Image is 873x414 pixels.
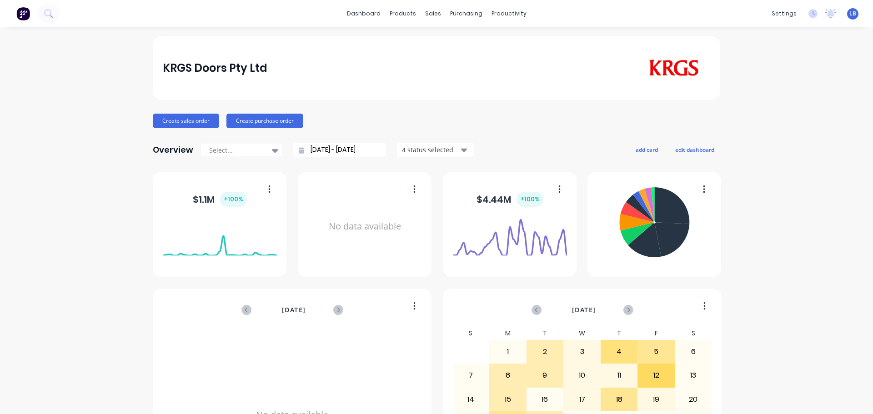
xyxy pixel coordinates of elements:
div: T [527,327,564,340]
div: 5 [638,340,674,363]
div: 3 [564,340,600,363]
button: Create sales order [153,114,219,128]
div: 14 [453,388,489,411]
div: 11 [601,364,637,387]
div: 18 [601,388,637,411]
span: LB [849,10,856,18]
div: 19 [638,388,674,411]
div: 20 [675,388,712,411]
div: 4 status selected [402,145,459,155]
div: F [637,327,675,340]
div: 1 [490,340,526,363]
div: No data available [308,184,422,269]
div: purchasing [446,7,487,20]
div: sales [421,7,446,20]
div: S [675,327,712,340]
div: products [385,7,421,20]
button: Create purchase order [226,114,303,128]
img: Factory [16,7,30,20]
div: KRGS Doors Pty Ltd [163,59,267,77]
div: 16 [527,388,563,411]
div: $ 1.1M [193,192,247,207]
div: T [601,327,638,340]
div: 7 [453,364,489,387]
div: 4 [601,340,637,363]
div: 9 [527,364,563,387]
div: 15 [490,388,526,411]
div: W [563,327,601,340]
div: settings [767,7,801,20]
span: [DATE] [282,305,306,315]
a: dashboard [342,7,385,20]
img: KRGS Doors Pty Ltd [647,60,701,77]
div: 17 [564,388,600,411]
div: + 100 % [517,192,543,207]
div: 13 [675,364,712,387]
div: 10 [564,364,600,387]
div: M [489,327,527,340]
div: S [452,327,490,340]
button: 4 status selected [397,143,474,157]
div: + 100 % [220,192,247,207]
div: 12 [638,364,674,387]
div: 6 [675,340,712,363]
div: Overview [153,141,193,159]
div: 8 [490,364,526,387]
button: add card [630,144,664,155]
span: [DATE] [572,305,596,315]
button: edit dashboard [669,144,720,155]
div: 2 [527,340,563,363]
div: productivity [487,7,531,20]
div: $ 4.44M [477,192,543,207]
